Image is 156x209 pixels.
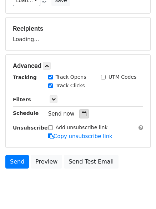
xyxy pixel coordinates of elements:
[56,82,85,89] label: Track Clicks
[13,110,39,116] strong: Schedule
[56,124,108,131] label: Add unsubscribe link
[120,175,156,209] iframe: Chat Widget
[13,97,31,102] strong: Filters
[5,155,29,169] a: Send
[13,125,48,131] strong: Unsubscribe
[31,155,62,169] a: Preview
[13,62,143,70] h5: Advanced
[13,74,37,80] strong: Tracking
[13,25,143,33] h5: Recipients
[109,73,136,81] label: UTM Codes
[13,25,143,43] div: Loading...
[64,155,118,169] a: Send Test Email
[48,133,112,140] a: Copy unsubscribe link
[48,111,75,117] span: Send now
[56,73,86,81] label: Track Opens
